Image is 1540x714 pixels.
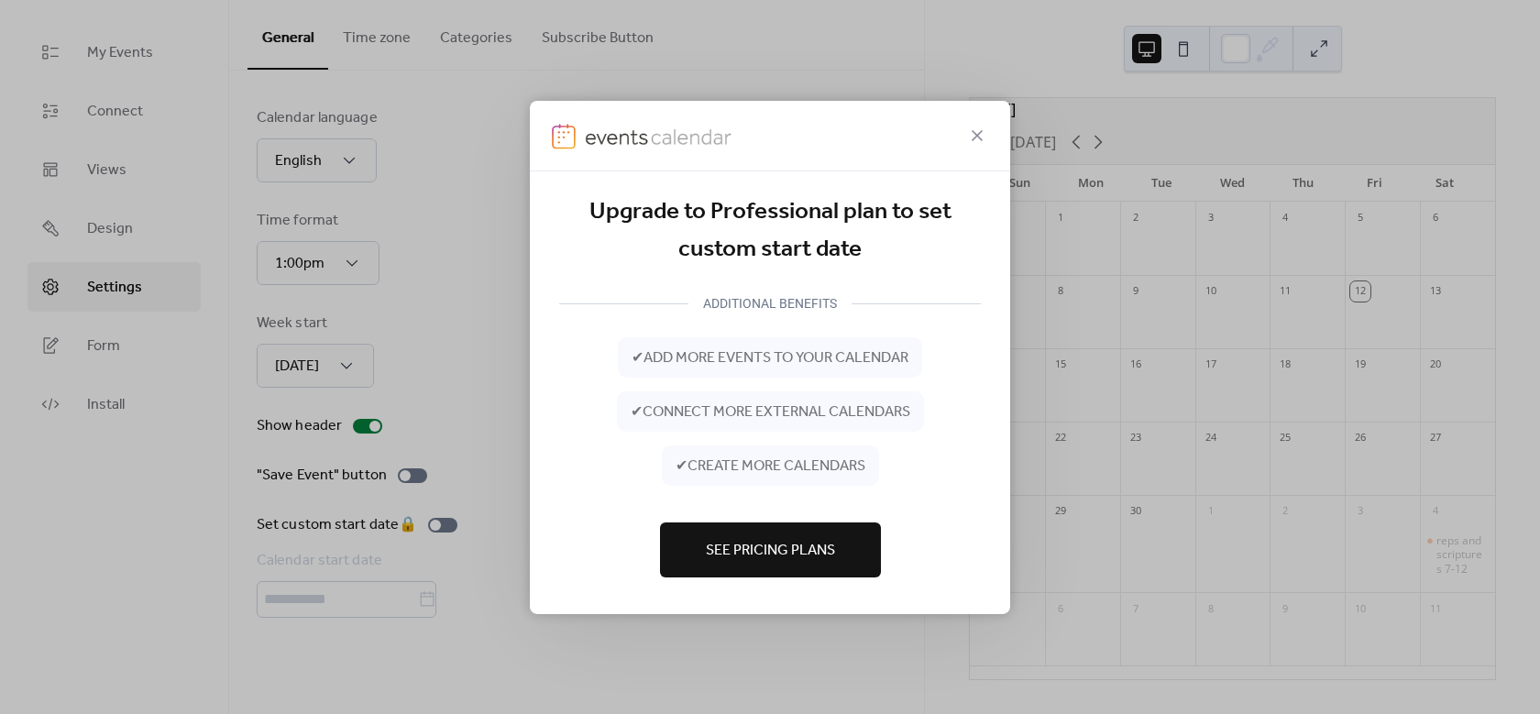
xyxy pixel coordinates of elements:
img: logo-icon [552,123,576,148]
span: ✔ connect more external calendars [631,401,910,423]
div: Upgrade to Professional plan to set custom start date [559,192,981,269]
span: ✔ create more calendars [676,456,865,478]
span: See Pricing Plans [706,540,835,562]
span: ✔ add more events to your calendar [632,347,908,369]
img: logo-type [585,123,733,148]
div: ADDITIONAL BENEFITS [688,292,852,314]
button: See Pricing Plans [660,522,881,577]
